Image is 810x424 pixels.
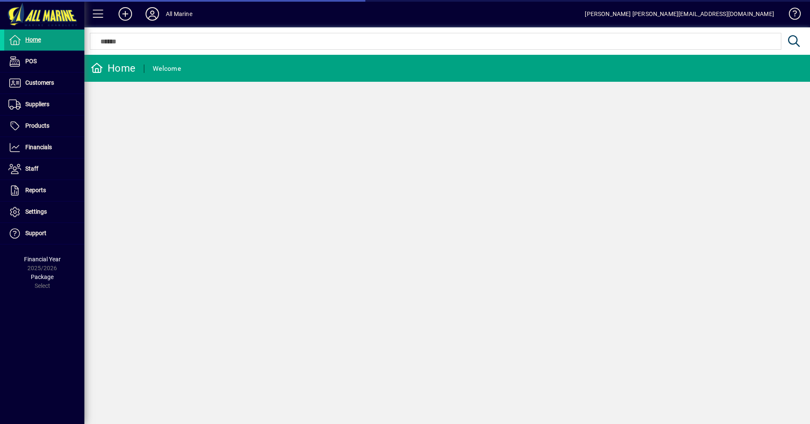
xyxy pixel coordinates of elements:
[4,115,84,137] a: Products
[25,122,49,129] span: Products
[166,7,192,21] div: All Marine
[4,223,84,244] a: Support
[91,62,135,75] div: Home
[585,7,774,21] div: [PERSON_NAME] [PERSON_NAME][EMAIL_ADDRESS][DOMAIN_NAME]
[783,2,799,29] a: Knowledge Base
[25,208,47,215] span: Settings
[112,6,139,21] button: Add
[25,230,46,236] span: Support
[139,6,166,21] button: Profile
[25,79,54,86] span: Customers
[4,201,84,223] a: Settings
[4,137,84,158] a: Financials
[25,165,38,172] span: Staff
[25,144,52,150] span: Financials
[25,58,37,64] span: POS
[24,256,61,263] span: Financial Year
[4,158,84,180] a: Staff
[25,101,49,107] span: Suppliers
[4,51,84,72] a: POS
[153,62,181,75] div: Welcome
[4,180,84,201] a: Reports
[31,274,54,280] span: Package
[25,36,41,43] span: Home
[25,187,46,193] span: Reports
[4,72,84,94] a: Customers
[4,94,84,115] a: Suppliers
